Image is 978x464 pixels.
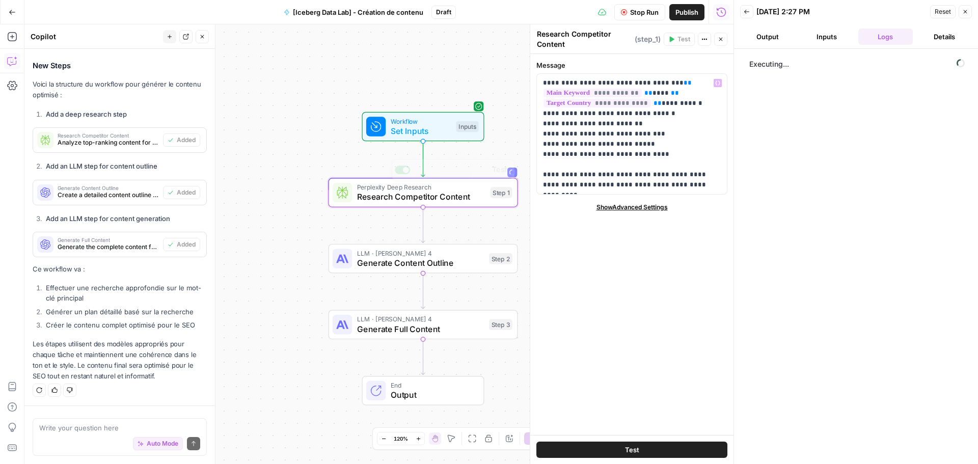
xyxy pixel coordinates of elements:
li: Effectuer une recherche approfondie sur le mot-clé principal [43,283,207,303]
span: Research Competitor Content [357,191,485,203]
g: Edge from step_2 to step_3 [421,274,425,309]
span: Set Inputs [391,125,451,137]
strong: Add an LLM step for content outline [46,162,157,170]
button: [Iceberg Data Lab] - Création de contenu [278,4,429,20]
span: ( step_1 ) [635,34,661,44]
span: Analyze top-ranking content for the main keyword [58,138,159,147]
li: Créer le contenu complet optimisé pour le SEO [43,320,207,330]
button: Stop Run [614,4,665,20]
span: Test [625,445,639,455]
span: Generate Full Content [357,323,484,335]
span: Draft [436,8,451,17]
span: Generate the complete content following the outline [58,242,159,252]
strong: Add an LLM step for content generation [46,214,170,223]
span: Generate Full Content [58,237,159,242]
span: Output [391,389,474,401]
button: Added [163,238,200,251]
button: Added [163,186,200,199]
span: Added [177,135,196,145]
div: LLM · [PERSON_NAME] 4Generate Full ContentStep 3 [329,310,518,340]
span: LLM · [PERSON_NAME] 4 [357,248,484,258]
span: Publish [675,7,698,17]
div: Step 2 [489,253,512,264]
button: Auto Mode [133,437,183,450]
strong: Add a deep research step [46,110,127,118]
button: Logs [858,29,913,45]
div: WorkflowSet InputsInputs [329,112,518,142]
span: Auto Mode [147,439,178,448]
div: Copilot [31,32,160,42]
div: EndOutput [329,376,518,405]
g: Edge from step_3 to end [421,339,425,375]
span: Executing... [746,56,968,72]
h3: New Steps [33,59,207,72]
span: Added [177,240,196,249]
button: Added [163,133,200,147]
span: Create a detailed content outline based on research [58,190,159,200]
span: Workflow [391,116,451,126]
button: Test [536,442,727,458]
span: Stop Run [630,7,659,17]
div: Perplexity Deep ResearchResearch Competitor ContentStep 1Test [329,178,518,207]
label: Message [536,60,727,70]
button: Test [664,33,695,46]
span: LLM · [PERSON_NAME] 4 [357,314,484,324]
div: LLM · [PERSON_NAME] 4Generate Content OutlineStep 2 [329,244,518,274]
span: Perplexity Deep Research [357,182,485,192]
span: 120% [394,434,408,443]
span: End [391,380,474,390]
button: Inputs [799,29,854,45]
span: [Iceberg Data Lab] - Création de contenu [293,7,423,17]
span: Reset [935,7,951,16]
textarea: Research Competitor Content [537,29,632,49]
li: Générer un plan détaillé basé sur la recherche [43,307,207,317]
button: Output [740,29,795,45]
p: Ce workflow va : [33,264,207,275]
span: Generate Content Outline [357,257,484,269]
span: Test [677,35,690,44]
div: Step 3 [489,319,512,331]
span: Added [177,188,196,197]
button: Details [917,29,972,45]
button: Reset [930,5,956,18]
g: Edge from start to step_1 [421,141,425,177]
div: Step 1 [491,187,512,198]
span: Generate Content Outline [58,185,159,190]
button: Publish [669,4,704,20]
div: Inputs [456,121,478,132]
p: Les étapes utilisent des modèles appropriés pour chaque tâche et maintiennent une cohérence dans ... [33,339,207,382]
span: Research Competitor Content [58,133,159,138]
p: Voici la structure du workflow pour générer le contenu optimisé : [33,79,207,100]
span: Show Advanced Settings [596,203,668,212]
